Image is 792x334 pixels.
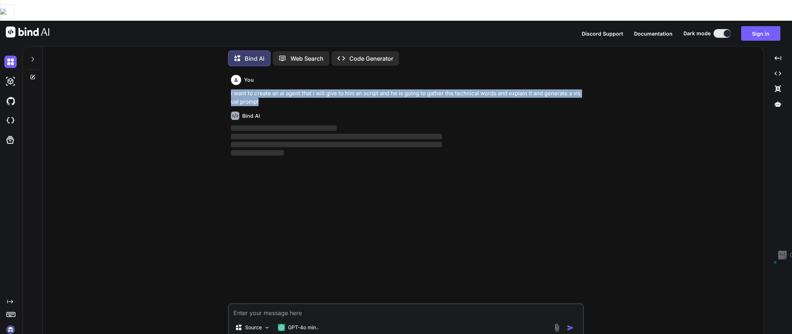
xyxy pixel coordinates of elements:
[245,54,264,63] p: Bind AI
[231,142,442,147] span: ‌
[291,54,324,63] p: Web Search
[567,324,574,331] img: icon
[4,75,17,88] img: darkAi-studio
[683,30,711,37] span: Dark mode
[288,324,319,331] p: GPT-4o min..
[278,324,285,331] img: GPT-4o mini
[242,112,260,120] h6: Bind AI
[231,150,284,156] span: ‌
[741,26,780,41] button: Sign in
[231,134,442,139] span: ‌
[4,95,17,107] img: githubDark
[231,125,336,131] span: ‌
[231,89,582,106] p: i want to create an ai agent that i will give to him an script and he is going to gather the tech...
[553,323,561,332] img: attachment
[4,56,17,68] img: darkChat
[634,30,673,37] button: Documentation
[264,325,270,331] img: Pick Models
[244,76,254,84] h6: You
[6,27,49,37] img: Bind AI
[582,30,623,37] button: Discord Support
[245,324,262,331] p: Source
[349,54,393,63] p: Code Generator
[4,114,17,127] img: cloudideIcon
